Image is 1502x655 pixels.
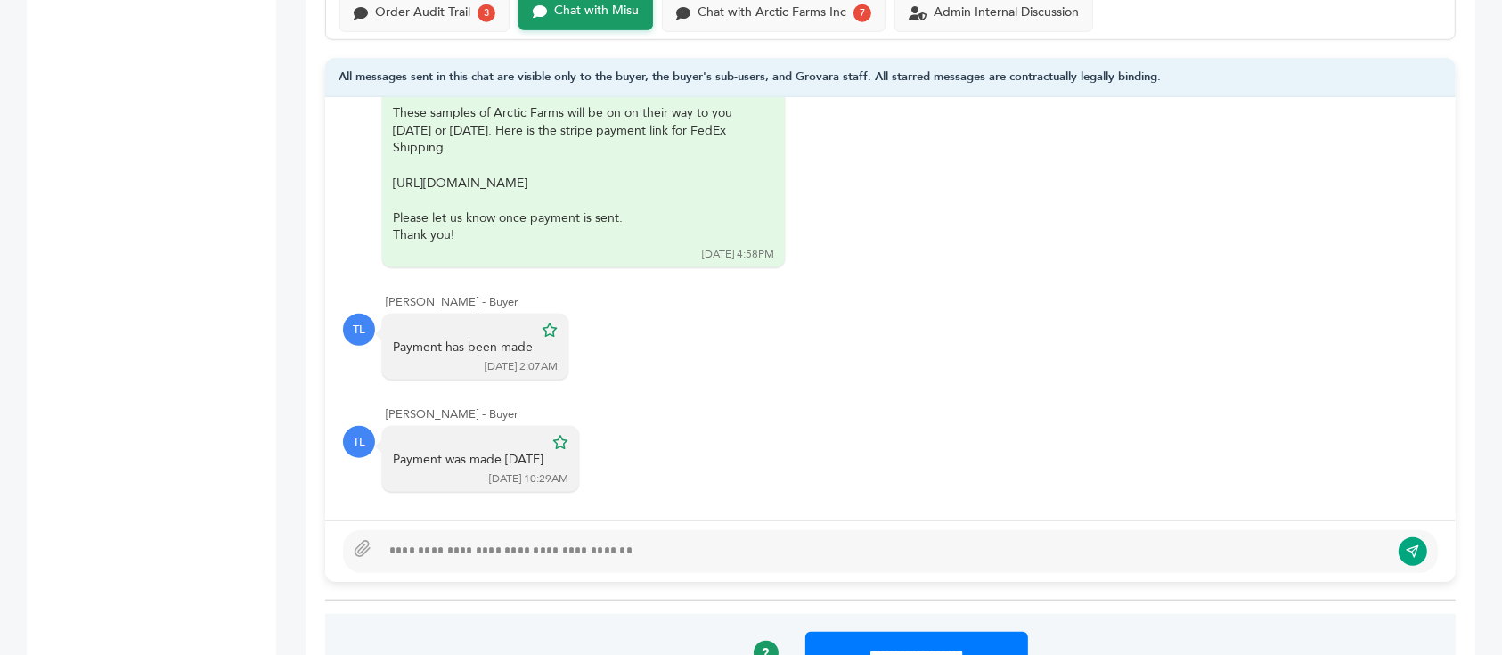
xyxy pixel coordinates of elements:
div: Order Audit Trail [375,5,470,20]
div: All messages sent in this chat are visible only to the buyer, the buyer's sub-users, and Grovara ... [325,58,1456,98]
div: Thank you! [393,226,749,244]
div: TL [343,426,375,458]
div: [DATE] 10:29AM [489,471,568,487]
div: Hi [PERSON_NAME], [393,70,749,244]
div: [DATE] 2:07AM [485,359,558,374]
div: Chat with Misu [554,4,639,19]
div: [PERSON_NAME] - Buyer [386,406,1438,422]
div: Please let us know once payment is sent. [393,209,749,227]
div: [PERSON_NAME] - Buyer [386,294,1438,310]
div: [DATE] 4:58PM [702,247,774,262]
div: 3 [478,4,495,22]
div: TL [343,314,375,346]
div: Payment was made [DATE] [393,451,543,469]
div: These samples of Arctic Farms will be on on their way to you [DATE] or [DATE]. Here is the stripe... [393,104,749,157]
div: 7 [853,4,871,22]
div: Payment has been made [393,339,533,356]
div: [URL][DOMAIN_NAME] [393,175,749,192]
div: Admin Internal Discussion [934,5,1079,20]
div: Chat with Arctic Farms Inc [698,5,846,20]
